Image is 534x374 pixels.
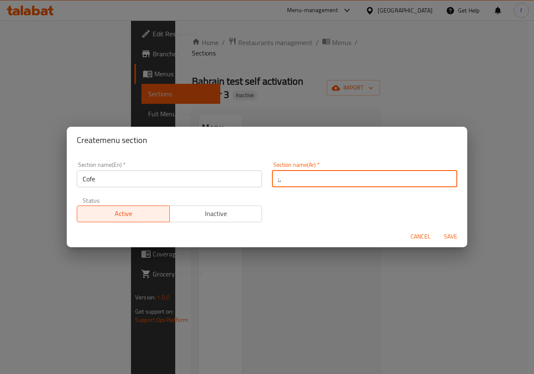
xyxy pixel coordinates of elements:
span: Active [81,208,166,220]
button: Inactive [169,206,262,222]
button: Cancel [407,229,434,244]
h2: Create menu section [77,133,457,147]
span: Cancel [411,231,431,242]
span: Inactive [173,208,259,220]
button: Save [437,229,464,244]
span: Save [441,231,461,242]
button: Active [77,206,170,222]
input: Please enter section name(ar) [272,171,457,187]
input: Please enter section name(en) [77,171,262,187]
